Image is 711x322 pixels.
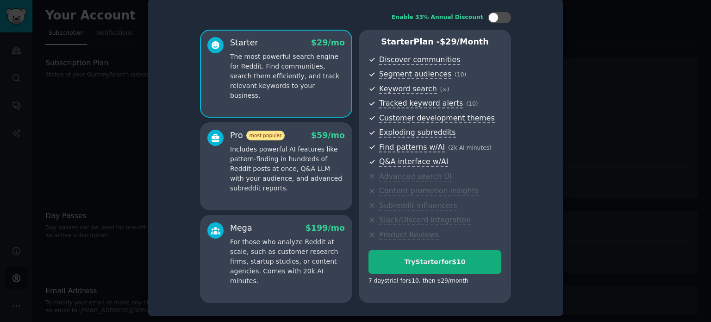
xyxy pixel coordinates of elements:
div: Mega [230,222,252,234]
div: Pro [230,130,285,141]
span: Tracked keyword alerts [379,99,463,108]
span: ( 10 ) [466,101,478,107]
button: TryStarterfor$10 [368,250,501,274]
span: Advanced search UI [379,172,451,182]
span: Content promotion insights [379,186,479,196]
p: The most powerful search engine for Reddit. Find communities, search them efficiently, and track ... [230,52,345,101]
span: Slack/Discord integration [379,215,471,225]
span: Subreddit influencers [379,201,457,211]
span: Q&A interface w/AI [379,157,448,167]
span: $ 29 /mo [311,38,345,47]
span: $ 199 /mo [306,223,345,233]
span: most popular [246,131,285,140]
div: Enable 33% Annual Discount [392,13,483,22]
p: For those who analyze Reddit at scale, such as customer research firms, startup studios, or conte... [230,237,345,286]
span: Keyword search [379,84,437,94]
p: Starter Plan - [368,36,501,48]
div: 7 days trial for $10 , then $ 29 /month [368,277,468,285]
span: Find patterns w/AI [379,143,445,152]
span: Customer development themes [379,114,495,123]
span: $ 59 /mo [311,131,345,140]
div: Try Starter for $10 [369,257,501,267]
span: Discover communities [379,55,460,65]
span: Segment audiences [379,69,451,79]
span: Exploding subreddits [379,128,455,138]
span: Product Reviews [379,230,439,240]
span: ( 10 ) [455,71,466,78]
span: ( ∞ ) [440,86,449,93]
span: $ 29 /month [440,37,489,46]
div: Starter [230,37,258,49]
span: ( 2k AI minutes ) [448,145,492,151]
p: Includes powerful AI features like pattern-finding in hundreds of Reddit posts at once, Q&A LLM w... [230,145,345,193]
